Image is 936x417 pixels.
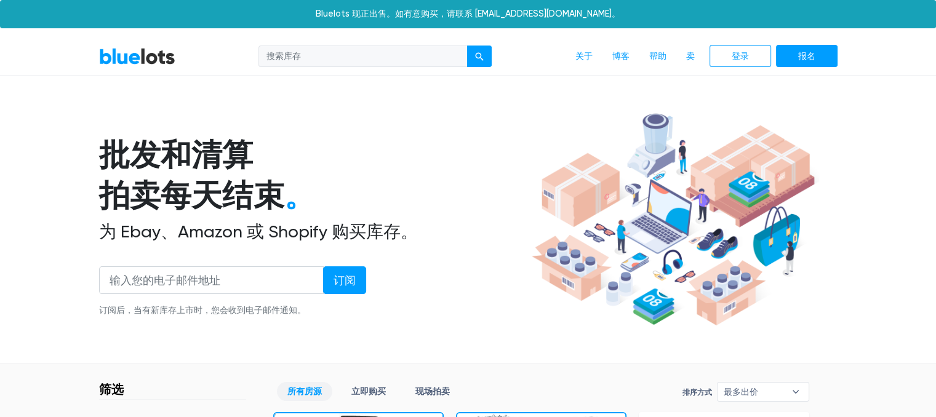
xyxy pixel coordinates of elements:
[99,305,306,316] font: 订阅后，当有新库存上市时，您会收到电子邮件通知。
[649,51,666,62] font: 帮助
[277,382,332,401] a: 所有房源
[99,177,284,214] font: 拍卖每天结束
[602,45,639,68] a: 博客
[676,45,705,68] a: 卖
[341,382,396,401] a: 立即购买
[351,386,386,397] font: 立即购买
[258,46,468,68] input: 搜索库存
[287,386,322,397] font: 所有房源
[284,177,315,214] font: 。
[566,45,602,68] a: 关于
[776,45,838,68] a: 报名
[639,45,676,68] a: 帮助
[405,382,460,401] a: 现场拍卖
[575,51,593,62] font: 关于
[798,51,815,62] font: 报名
[316,9,620,19] font: Bluelots 现正出售。如有意购买，请联系 [EMAIL_ADDRESS][DOMAIN_NAME]。
[99,266,324,294] input: 输入您的电子邮件地址
[732,51,749,62] font: 登录
[415,386,450,397] font: 现场拍卖
[527,108,819,332] img: hero-ee84e7d0318cb26816c560f6b4441b76977f77a177738b4e94f68c95b2b83dbb.png
[686,51,695,62] font: 卖
[682,388,712,397] font: 排序方式
[710,45,771,68] a: 登录
[323,266,366,294] input: 订阅
[99,382,124,397] font: 筛选
[612,51,630,62] font: 博客
[99,221,418,242] font: 为 Ebay、Amazon 或 Shopify 购买库存。
[99,137,254,173] font: 批发和清算
[724,387,758,397] font: 最多出价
